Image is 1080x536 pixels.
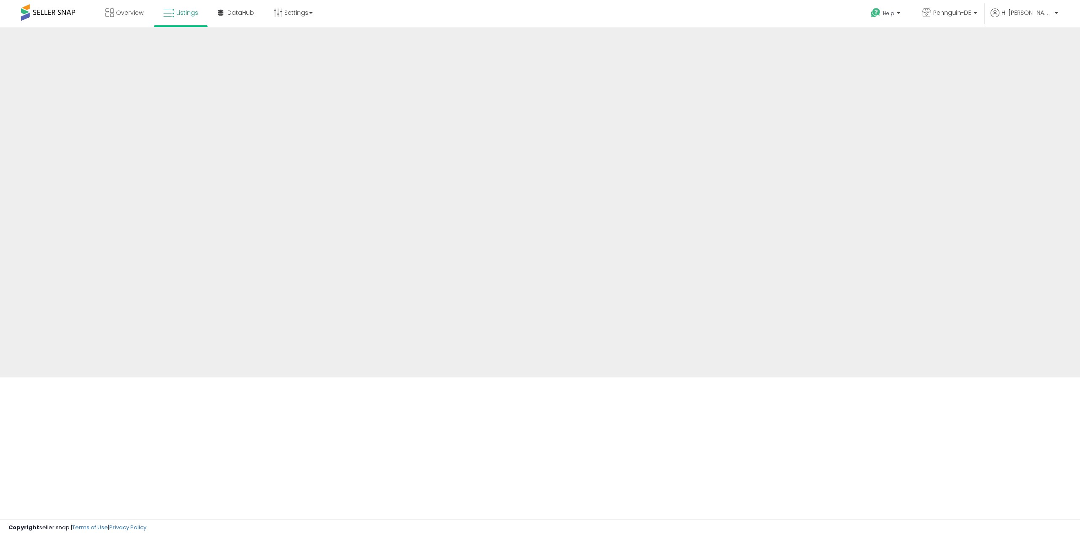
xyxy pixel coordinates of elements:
a: Help [864,1,909,27]
span: Overview [116,8,143,17]
span: Help [883,10,894,17]
i: Get Help [870,8,881,18]
span: Pennguin-DE [933,8,971,17]
span: Listings [176,8,198,17]
a: Hi [PERSON_NAME] [991,8,1058,27]
span: Hi [PERSON_NAME] [1002,8,1052,17]
span: DataHub [227,8,254,17]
